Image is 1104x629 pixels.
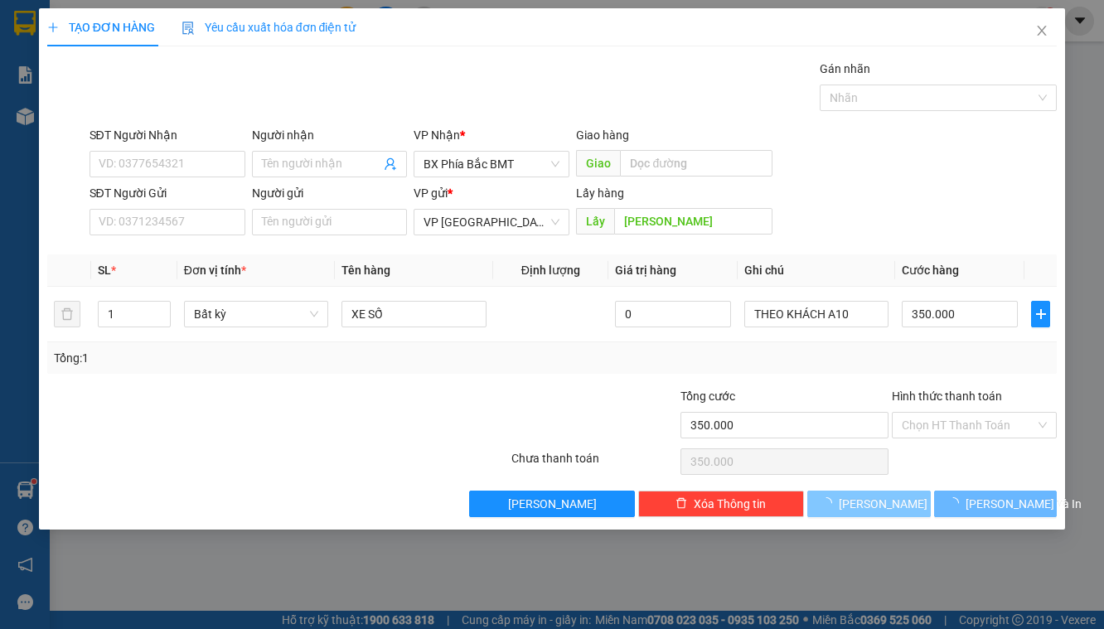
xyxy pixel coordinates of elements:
[966,495,1082,513] span: [PERSON_NAME] và In
[839,495,927,513] span: [PERSON_NAME]
[614,208,772,235] input: Dọc đường
[14,94,182,117] div: 0987292947
[807,491,931,517] button: [PERSON_NAME]
[510,449,679,478] div: Chưa thanh toán
[194,86,218,104] span: DĐ:
[98,264,111,277] span: SL
[182,22,195,35] img: icon
[194,14,327,54] div: Bến Xe Đức Long
[194,16,234,33] span: Nhận:
[576,208,614,235] span: Lấy
[521,264,580,277] span: Định lượng
[54,349,428,367] div: Tổng: 1
[576,128,629,142] span: Giao hàng
[1035,24,1048,37] span: close
[620,150,772,177] input: Dọc đường
[218,77,298,106] span: CHUSE
[414,184,569,202] div: VP gửi
[14,16,40,33] span: Gửi:
[38,117,70,146] span: BX
[14,54,182,94] div: [PERSON_NAME] ( 250 3/4 )
[680,389,735,403] span: Tổng cước
[194,54,327,77] div: 0967601515
[892,389,1002,403] label: Hình thức thanh toán
[54,301,80,327] button: delete
[694,495,766,513] span: Xóa Thông tin
[424,152,559,177] span: BX Phía Bắc BMT
[508,495,597,513] span: [PERSON_NAME]
[469,491,635,517] button: [PERSON_NAME]
[414,128,460,142] span: VP Nhận
[576,186,624,200] span: Lấy hàng
[341,301,487,327] input: VD: Bàn, Ghế
[252,126,408,144] div: Người nhận
[934,491,1058,517] button: [PERSON_NAME] và In
[47,21,155,34] span: TẠO ĐƠN HÀNG
[184,264,246,277] span: Đơn vị tính
[1019,8,1065,55] button: Close
[744,301,889,327] input: Ghi Chú
[341,264,390,277] span: Tên hàng
[384,157,397,171] span: user-add
[252,184,408,202] div: Người gửi
[638,491,804,517] button: deleteXóa Thông tin
[47,22,59,33] span: plus
[675,497,687,510] span: delete
[820,62,870,75] label: Gán nhãn
[947,497,966,509] span: loading
[90,184,245,202] div: SĐT Người Gửi
[424,210,559,235] span: VP Đà Lạt
[615,264,676,277] span: Giá trị hàng
[576,150,620,177] span: Giao
[821,497,839,509] span: loading
[194,302,319,327] span: Bất kỳ
[1031,301,1050,327] button: plus
[615,301,731,327] input: 0
[902,264,959,277] span: Cước hàng
[90,126,245,144] div: SĐT Người Nhận
[182,21,356,34] span: Yêu cầu xuất hóa đơn điện tử
[14,14,182,54] div: VP [GEOGRAPHIC_DATA]
[738,254,896,287] th: Ghi chú
[1032,307,1049,321] span: plus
